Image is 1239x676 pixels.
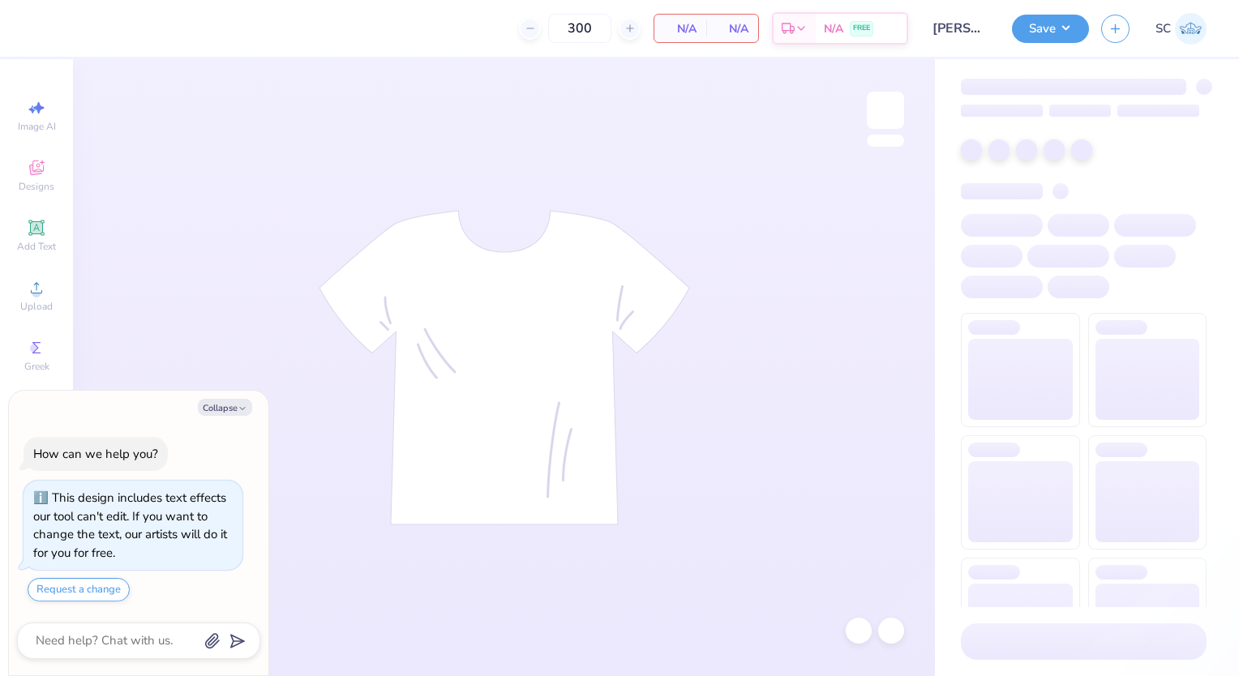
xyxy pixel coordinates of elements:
[19,180,54,193] span: Designs
[28,578,130,601] button: Request a change
[664,20,697,37] span: N/A
[20,300,53,313] span: Upload
[17,240,56,253] span: Add Text
[1175,13,1207,45] img: Sadie Case
[1155,13,1207,45] a: SC
[1012,15,1089,43] button: Save
[716,20,748,37] span: N/A
[920,12,1000,45] input: Untitled Design
[548,14,611,43] input: – –
[33,446,158,462] div: How can we help you?
[33,490,227,561] div: This design includes text effects our tool can't edit. If you want to change the text, our artist...
[1155,19,1171,38] span: SC
[198,399,252,416] button: Collapse
[319,210,690,525] img: tee-skeleton.svg
[24,360,49,373] span: Greek
[853,23,870,34] span: FREE
[18,120,56,133] span: Image AI
[824,20,843,37] span: N/A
